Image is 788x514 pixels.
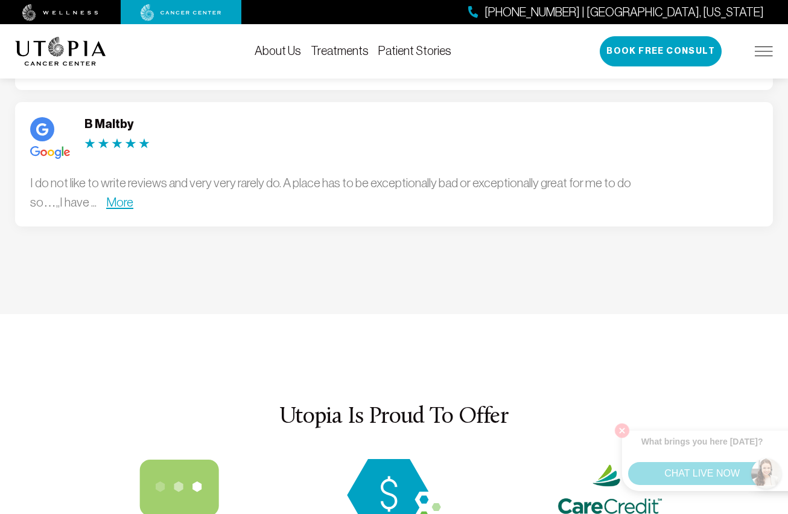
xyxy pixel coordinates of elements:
[30,117,54,141] img: google
[485,4,764,21] span: [PHONE_NUMBER] | [GEOGRAPHIC_DATA], [US_STATE]
[84,138,150,149] img: Google Reviews
[600,36,722,66] button: Book Free Consult
[378,44,451,57] a: Patient Stories
[15,37,106,66] img: logo
[30,173,634,211] div: I do not like to write reviews and very very rarely do. A place has to be exceptionally bad or ex...
[311,44,369,57] a: Treatments
[84,117,150,132] div: B Maltby
[141,4,221,21] img: cancer center
[15,405,773,430] h3: Utopia Is Proud To Offer
[468,4,764,21] a: [PHONE_NUMBER] | [GEOGRAPHIC_DATA], [US_STATE]
[22,4,98,21] img: wellness
[106,195,133,209] a: More
[255,44,301,57] a: About Us
[755,47,773,56] img: icon-hamburger
[30,146,70,159] img: google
